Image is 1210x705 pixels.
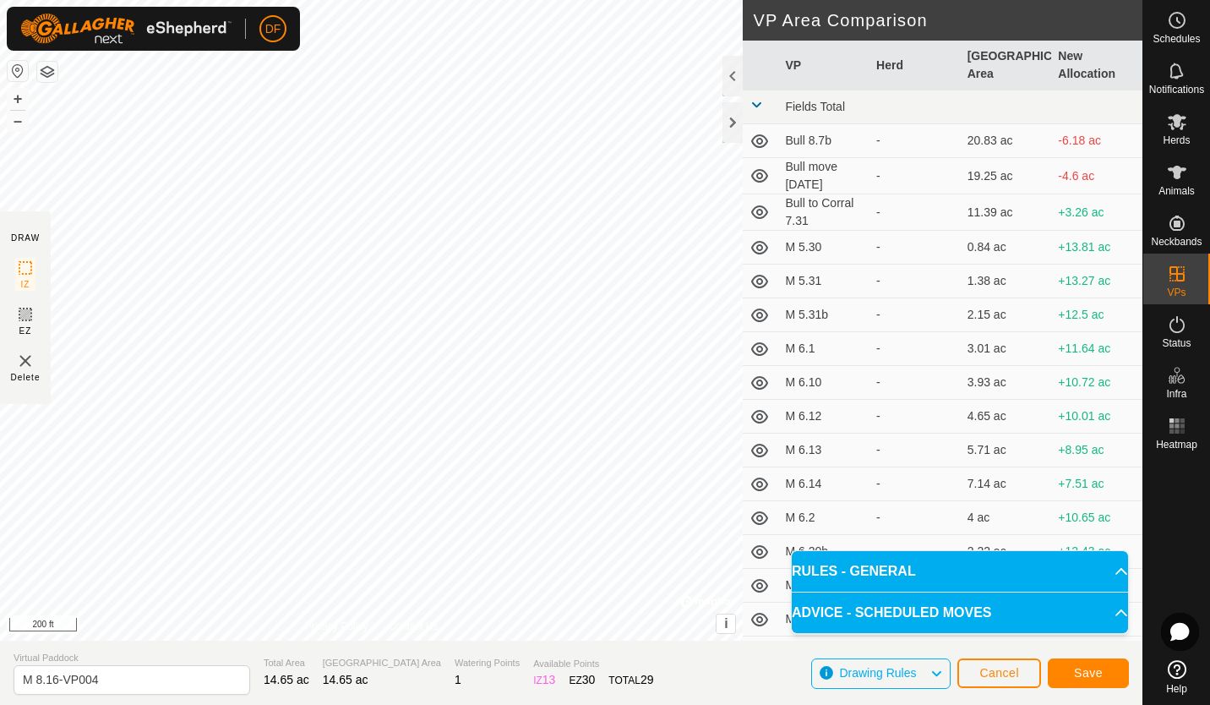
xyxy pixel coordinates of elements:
td: -4.6 ac [1051,158,1142,194]
td: M 6.23 [778,603,869,637]
span: Neckbands [1151,237,1202,247]
span: 30 [582,673,596,686]
span: EZ [19,325,32,337]
td: 0.84 ac [961,231,1052,265]
span: Virtual Paddock [14,651,250,665]
span: Herds [1163,135,1190,145]
div: TOTAL [608,671,653,689]
td: -6.18 ac [1051,124,1142,158]
td: 1.38 ac [961,265,1052,298]
div: - [876,238,954,256]
span: VPs [1167,287,1185,298]
div: IZ [533,671,555,689]
button: – [8,111,28,131]
td: 2.15 ac [961,298,1052,332]
td: +13.27 ac [1051,265,1142,298]
td: 4.65 ac [961,400,1052,434]
span: Total Area [264,656,309,670]
div: - [876,132,954,150]
button: + [8,89,28,109]
span: IZ [21,278,30,291]
a: Help [1143,653,1210,701]
td: M 6.14 [778,467,869,501]
span: 1 [455,673,461,686]
td: +12.43 ac [1051,535,1142,569]
td: +8.95 ac [1051,434,1142,467]
span: ADVICE - SCHEDULED MOVES [792,603,991,623]
td: Bull to Corral 7.31 [778,194,869,231]
span: i [724,616,728,631]
td: 7.14 ac [961,467,1052,501]
td: 2.22 ac [961,535,1052,569]
td: M 6.23b [778,637,869,670]
td: Bull 8.7b [778,124,869,158]
td: M 6.1 [778,332,869,366]
th: [GEOGRAPHIC_DATA] Area [961,41,1052,90]
td: +11.1 ac [1051,637,1142,670]
div: - [876,204,954,221]
td: M 5.31 [778,265,869,298]
img: Gallagher Logo [20,14,232,44]
td: M 6.13 [778,434,869,467]
td: +12.5 ac [1051,298,1142,332]
button: Save [1048,659,1129,688]
div: EZ [569,671,595,689]
td: +13.81 ac [1051,231,1142,265]
th: New Allocation [1051,41,1142,90]
img: VP [15,351,35,371]
td: 5.71 ac [961,434,1052,467]
span: RULES - GENERAL [792,561,916,582]
span: Drawing Rules [839,666,916,680]
td: M 6.20b [778,535,869,569]
th: Herd [869,41,961,90]
span: Schedules [1153,34,1200,44]
td: 3.93 ac [961,366,1052,400]
button: Map Layers [37,62,57,82]
span: Infra [1166,389,1186,399]
td: 20.83 ac [961,124,1052,158]
td: M 6.2 [778,501,869,535]
td: 3.56 ac [961,637,1052,670]
span: 14.65 ac [323,673,368,686]
div: - [876,272,954,290]
p-accordion-header: ADVICE - SCHEDULED MOVES [792,593,1128,633]
span: Status [1162,338,1191,348]
td: M 6.12 [778,400,869,434]
td: M 5.30 [778,231,869,265]
td: M 6.21 [778,569,869,603]
p-accordion-header: RULES - GENERAL [792,551,1128,592]
div: - [876,407,954,425]
span: Save [1074,666,1103,680]
span: Fields Total [785,100,845,113]
div: - [876,475,954,493]
span: Notifications [1149,85,1204,95]
div: - [876,340,954,358]
button: Cancel [957,659,1041,688]
th: VP [778,41,869,90]
div: - [876,543,954,560]
span: [GEOGRAPHIC_DATA] Area [323,656,441,670]
td: M 5.31b [778,298,869,332]
span: 29 [640,673,654,686]
span: DF [265,20,281,38]
div: - [876,374,954,391]
span: Delete [11,371,41,384]
td: Bull move [DATE] [778,158,869,194]
span: Animals [1158,186,1195,196]
td: +10.65 ac [1051,501,1142,535]
div: - [876,167,954,185]
td: +10.01 ac [1051,400,1142,434]
span: Help [1166,684,1187,694]
button: i [717,615,735,633]
td: 4 ac [961,501,1052,535]
span: Watering Points [455,656,520,670]
td: 3.01 ac [961,332,1052,366]
span: 14.65 ac [264,673,309,686]
td: 19.25 ac [961,158,1052,194]
a: Privacy Policy [305,619,368,634]
span: Available Points [533,657,653,671]
td: M 6.10 [778,366,869,400]
h2: VP Area Comparison [753,10,1142,30]
button: Reset Map [8,61,28,81]
span: Cancel [979,666,1019,680]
